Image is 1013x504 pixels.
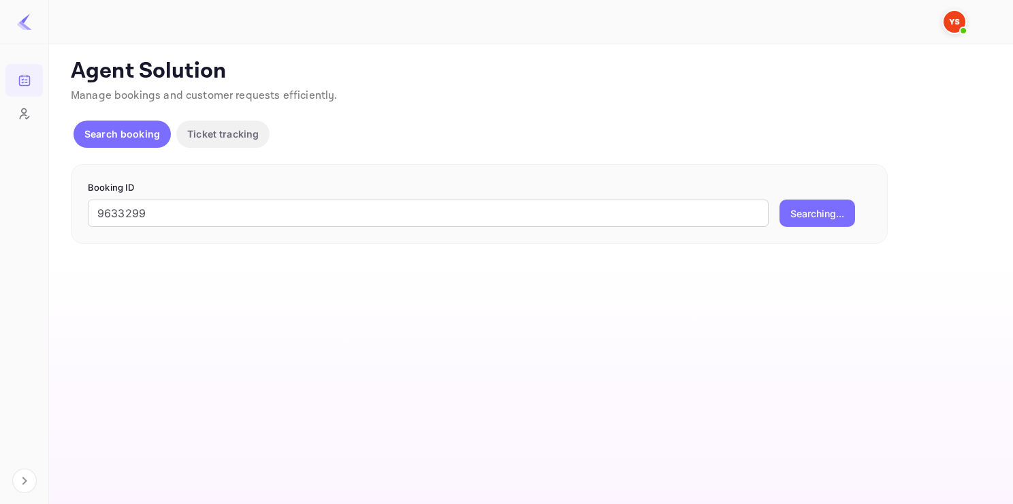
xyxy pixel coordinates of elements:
[88,181,871,195] p: Booking ID
[71,58,988,85] p: Agent Solution
[71,89,338,103] span: Manage bookings and customer requests efficiently.
[779,200,855,227] button: Searching...
[12,469,37,493] button: Expand navigation
[84,127,160,141] p: Search booking
[944,11,965,33] img: Yandex Support
[187,127,259,141] p: Ticket tracking
[88,200,769,227] input: Enter Booking ID (e.g., 63782194)
[5,64,43,95] a: Bookings
[5,97,43,129] a: Customers
[16,14,33,30] img: LiteAPI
